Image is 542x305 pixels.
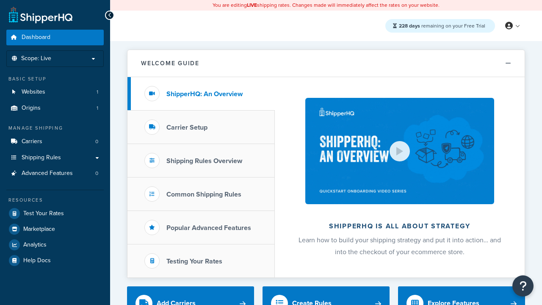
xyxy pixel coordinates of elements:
[399,22,485,30] span: remaining on your Free Trial
[23,226,55,233] span: Marketplace
[21,55,51,62] span: Scope: Live
[97,89,98,96] span: 1
[22,105,41,112] span: Origins
[97,105,98,112] span: 1
[166,90,243,98] h3: ShipperHQ: An Overview
[512,275,534,297] button: Open Resource Center
[6,206,104,221] a: Test Your Rates
[299,235,501,257] span: Learn how to build your shipping strategy and put it into action… and into the checkout of your e...
[6,166,104,181] li: Advanced Features
[95,138,98,145] span: 0
[6,84,104,100] li: Websites
[6,166,104,181] a: Advanced Features0
[6,134,104,150] a: Carriers0
[166,157,242,165] h3: Shipping Rules Overview
[23,241,47,249] span: Analytics
[127,50,525,77] button: Welcome Guide
[247,1,257,9] b: LIVE
[22,34,50,41] span: Dashboard
[6,75,104,83] div: Basic Setup
[22,170,73,177] span: Advanced Features
[6,237,104,252] a: Analytics
[23,257,51,264] span: Help Docs
[6,253,104,268] a: Help Docs
[95,170,98,177] span: 0
[23,210,64,217] span: Test Your Rates
[6,222,104,237] a: Marketplace
[166,224,251,232] h3: Popular Advanced Features
[166,258,222,265] h3: Testing Your Rates
[6,134,104,150] li: Carriers
[22,154,61,161] span: Shipping Rules
[166,124,207,131] h3: Carrier Setup
[166,191,241,198] h3: Common Shipping Rules
[6,100,104,116] a: Origins1
[399,22,420,30] strong: 228 days
[22,138,42,145] span: Carriers
[6,125,104,132] div: Manage Shipping
[22,89,45,96] span: Websites
[6,30,104,45] a: Dashboard
[141,60,199,67] h2: Welcome Guide
[6,197,104,204] div: Resources
[305,98,494,204] img: ShipperHQ is all about strategy
[6,84,104,100] a: Websites1
[6,150,104,166] a: Shipping Rules
[297,222,502,230] h2: ShipperHQ is all about strategy
[6,100,104,116] li: Origins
